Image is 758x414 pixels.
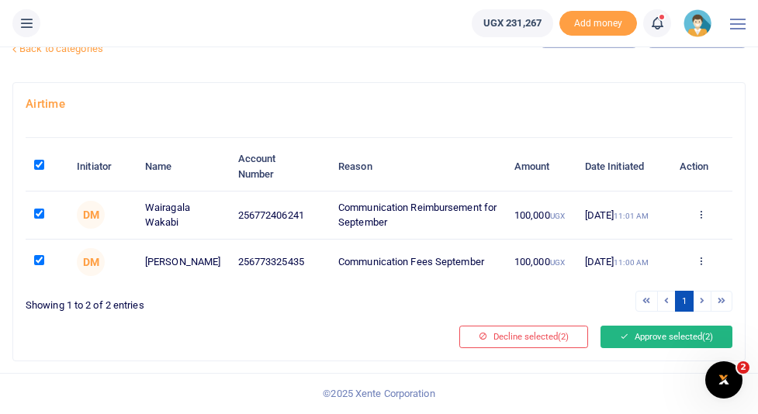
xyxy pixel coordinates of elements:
[26,143,68,191] th: : activate to sort column descending
[601,326,732,347] button: Approve selected(2)
[330,191,506,240] td: Communication Reimbursement for September
[559,11,637,36] span: Add money
[576,240,670,285] td: [DATE]
[77,201,105,229] span: Dorothy Mwine
[483,16,542,31] span: UGX 231,267
[559,11,637,36] li: Toup your wallet
[684,9,711,37] img: profile-user
[137,143,230,191] th: Name: activate to sort column ascending
[559,16,637,28] a: Add money
[472,9,553,37] a: UGX 231,267
[675,291,694,312] a: 1
[614,212,649,220] small: 11:01 AM
[68,143,137,191] th: Initiator: activate to sort column ascending
[26,289,373,313] div: Showing 1 to 2 of 2 entries
[576,191,670,240] td: [DATE]
[558,331,569,342] span: (2)
[670,143,732,191] th: Action: activate to sort column ascending
[459,326,588,347] button: Decline selected(2)
[77,248,105,276] span: Dorothy Mwine
[137,191,230,240] td: Wairagala Wakabi
[576,143,670,191] th: Date Initiated: activate to sort column ascending
[506,240,576,285] td: 100,000
[330,240,506,285] td: Communication Fees September
[229,240,329,285] td: 256773325435
[550,258,565,267] small: UGX
[229,143,329,191] th: Account Number: activate to sort column ascending
[737,361,749,374] span: 2
[229,191,329,240] td: 256772406241
[506,191,576,240] td: 100,000
[506,143,576,191] th: Amount: activate to sort column ascending
[330,143,506,191] th: Reason: activate to sort column ascending
[466,9,559,37] li: Wallet ballance
[137,240,230,285] td: [PERSON_NAME]
[614,258,649,267] small: 11:00 AM
[684,9,718,37] a: profile-user
[26,95,732,112] h4: Airtime
[702,331,713,342] span: (2)
[705,361,742,398] iframe: Intercom live chat
[550,212,565,220] small: UGX
[9,36,497,62] a: Back to categories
